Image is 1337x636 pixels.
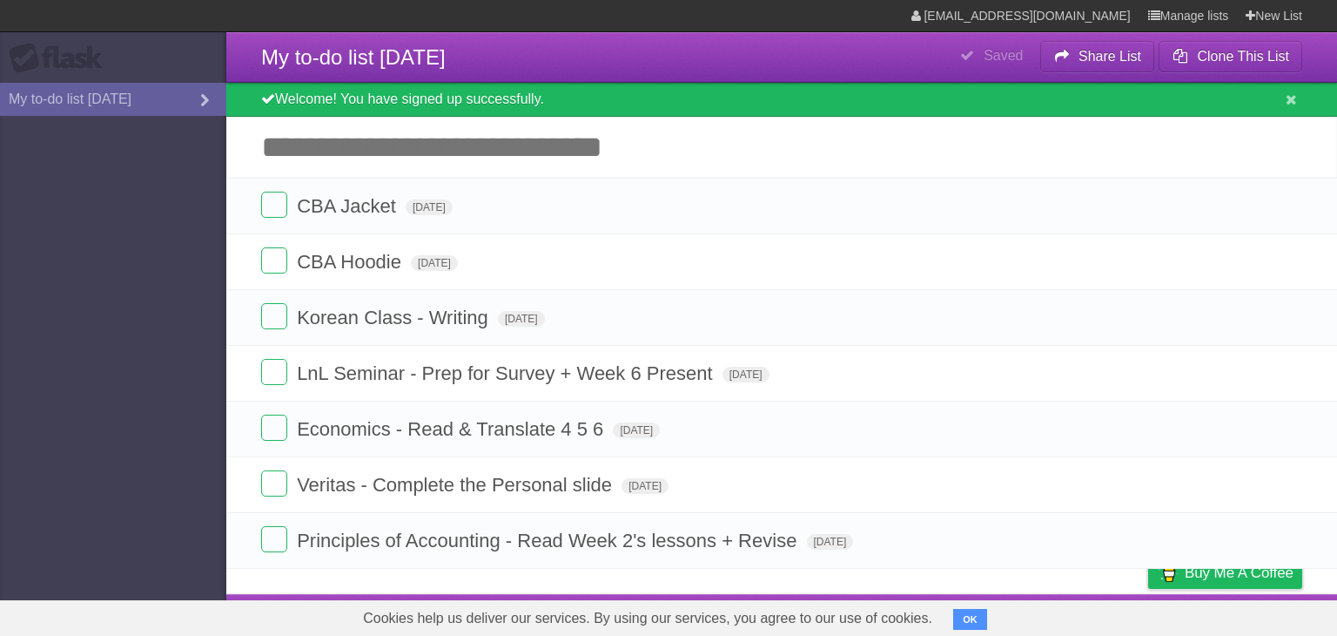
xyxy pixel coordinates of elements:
[498,311,545,327] span: [DATE]
[297,418,608,440] span: Economics - Read & Translate 4 5 6
[613,423,660,438] span: [DATE]
[261,303,287,329] label: Done
[807,534,854,550] span: [DATE]
[297,362,717,384] span: LnL Seminar - Prep for Survey + Week 6 Present
[261,192,287,218] label: Done
[9,43,113,74] div: Flask
[1040,41,1155,72] button: Share List
[722,367,769,382] span: [DATE]
[346,601,950,636] span: Cookies help us deliver our services. By using our services, you agree to our use of cookies.
[984,48,1023,63] b: Saved
[411,255,458,271] span: [DATE]
[226,83,1337,117] div: Welcome! You have signed up successfully.
[1185,558,1293,588] span: Buy me a coffee
[261,415,287,441] label: Done
[297,307,493,328] span: Korean Class - Writing
[261,247,287,274] label: Done
[621,478,668,494] span: [DATE]
[261,526,287,552] label: Done
[261,470,287,497] label: Done
[297,251,406,273] span: CBA Hoodie
[1159,41,1302,72] button: Clone This List
[297,474,616,496] span: Veritas - Complete the Personal slide
[1148,557,1302,589] a: Buy me a coffee
[1193,599,1302,632] a: Suggest a feature
[1066,599,1105,632] a: Terms
[917,599,953,632] a: About
[1197,49,1289,64] b: Clone This List
[406,200,453,215] span: [DATE]
[1078,49,1141,64] b: Share List
[1125,599,1171,632] a: Privacy
[297,195,400,217] span: CBA Jacket
[974,599,1045,632] a: Developers
[953,609,987,630] button: OK
[261,45,446,69] span: My to-do list [DATE]
[261,359,287,385] label: Done
[1157,558,1180,587] img: Buy me a coffee
[297,530,801,551] span: Principles of Accounting - Read Week 2's lessons + Revise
